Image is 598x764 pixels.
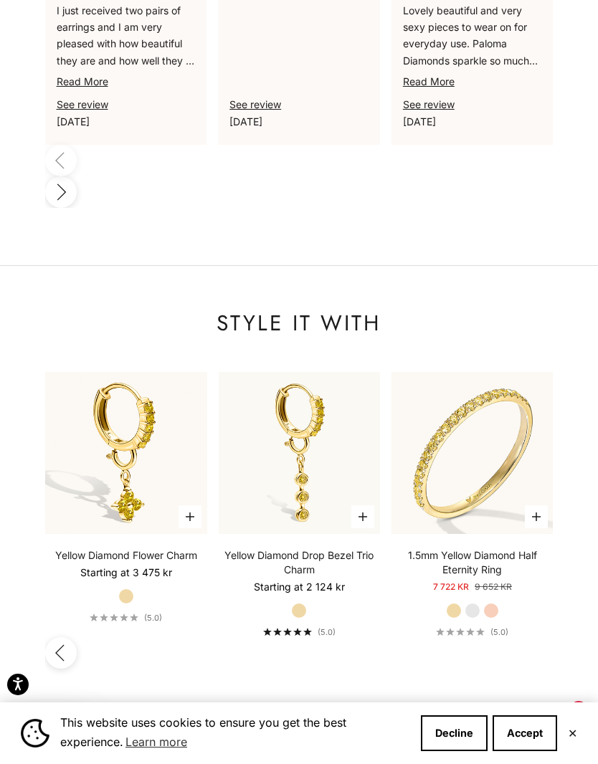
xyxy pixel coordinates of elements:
[219,548,381,577] a: Yellow Diamond Drop Bezel Trio Charm
[436,628,485,636] div: 5.0 out of 5.0 stars
[475,580,512,594] compare-at-price: 9 652 kr
[490,627,508,637] span: (5.0)
[436,627,508,637] a: 5.0 out of 5.0 stars(5.0)
[80,565,172,580] sale-price: Starting at 3 475 kr
[568,729,577,737] button: Close
[403,75,455,87] a: Read More
[219,372,381,534] img: #YellowGold
[391,372,554,534] img: #YellowGold
[55,548,197,563] a: Yellow Diamond Flower Charm
[57,75,108,87] a: Read More
[403,2,542,68] p: Lovely beautiful and very sexy pieces to wear on for everyday use. Paloma Diamonds sparkle so muc...
[391,548,554,577] a: 1.5mm Yellow Diamond Half Eternity Ring
[57,98,108,110] a: Paloma Reviews
[421,715,488,751] button: Decline
[403,113,542,130] p: [DATE]
[60,714,409,753] span: This website uses cookies to ensure you get the best experience.
[90,613,162,623] a: 5.0 out of 5.0 stars(5.0)
[123,731,189,753] a: Learn more
[57,2,196,68] p: I just received two pairs of earrings and I am very pleased with how beautiful they are and how w...
[144,613,162,623] span: (5.0)
[254,580,345,594] sale-price: Starting at 2 124 kr
[493,715,557,751] button: Accept
[403,98,455,110] a: Paloma Reviews
[229,98,281,110] a: Paloma Reviews
[263,627,336,637] a: 5.0 out of 5.0 stars(5.0)
[45,372,207,534] img: #YellowGold
[45,309,554,338] p: STYLE IT WITH
[57,113,196,130] p: [DATE]
[229,113,369,130] p: [DATE]
[318,627,336,637] span: (5.0)
[21,719,49,748] img: Cookie banner
[90,613,138,621] div: 5.0 out of 5.0 stars
[263,628,312,636] div: 5.0 out of 5.0 stars
[433,580,469,594] sale-price: 7 722 kr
